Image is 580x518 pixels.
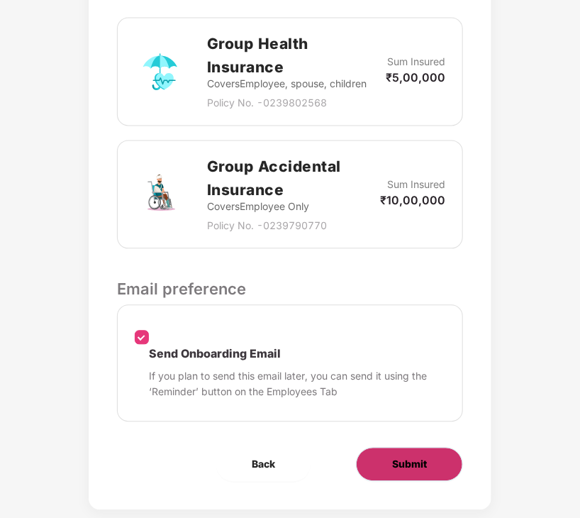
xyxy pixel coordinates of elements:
span: Submit [392,456,427,472]
span: Back [252,456,275,472]
p: Sum Insured [387,54,445,70]
p: Covers Employee Only [207,199,380,214]
img: svg+xml;base64,PHN2ZyB4bWxucz0iaHR0cDovL3d3dy53My5vcmcvMjAwMC9zdmciIHdpZHRoPSI3MiIgaGVpZ2h0PSI3Mi... [135,46,186,97]
h2: Group Health Insurance [207,32,386,79]
p: Policy No. - 0239790770 [207,218,380,233]
button: Back [216,447,311,481]
p: Send Onboarding Email [149,346,445,361]
p: ₹5,00,000 [386,70,445,85]
p: Policy No. - 0239802568 [207,95,386,111]
button: Submit [356,447,463,481]
img: svg+xml;base64,PHN2ZyB4bWxucz0iaHR0cDovL3d3dy53My5vcmcvMjAwMC9zdmciIHdpZHRoPSI3MiIgaGVpZ2h0PSI3Mi... [135,169,186,220]
p: If you plan to send this email later, you can send it using the ‘Reminder’ button on the Employee... [149,368,445,399]
p: Covers Employee, spouse, children [207,76,386,92]
p: Email preference [117,277,463,301]
p: Sum Insured [387,177,445,192]
p: ₹10,00,000 [380,192,445,208]
h2: Group Accidental Insurance [207,155,380,202]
